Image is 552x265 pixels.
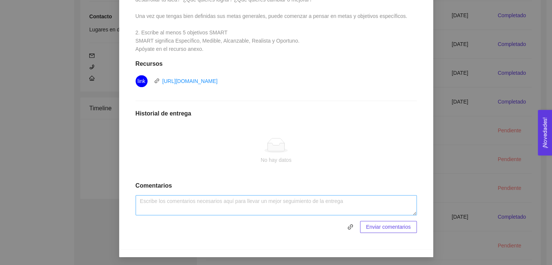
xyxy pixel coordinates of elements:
[136,110,417,117] h1: Historial de entrega
[360,221,417,233] button: Enviar comentarios
[136,60,417,68] h1: Recursos
[344,224,356,230] span: link
[538,110,552,155] button: Open Feedback Widget
[137,75,145,87] span: link
[162,78,218,84] a: [URL][DOMAIN_NAME]
[136,182,417,189] h1: Comentarios
[366,223,411,231] span: Enviar comentarios
[345,224,356,230] span: link
[344,221,356,233] button: link
[142,156,411,164] div: No hay datos
[154,78,159,83] span: link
